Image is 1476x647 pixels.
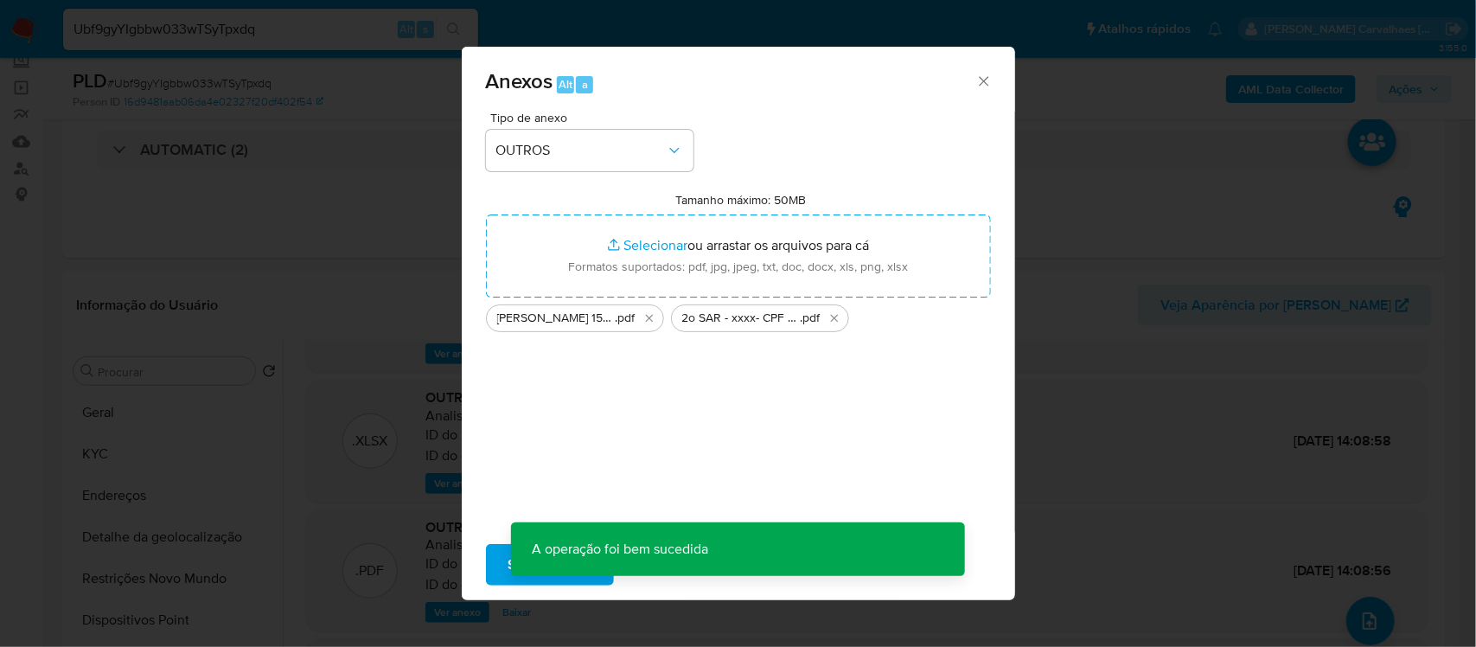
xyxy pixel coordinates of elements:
[486,544,614,586] button: Subir arquivo
[975,73,991,88] button: Fechar
[490,112,698,124] span: Tipo de anexo
[801,310,821,327] span: .pdf
[486,298,991,332] ul: Arquivos selecionados
[675,192,806,208] label: Tamanho máximo: 50MB
[497,310,616,327] span: [PERSON_NAME] 153707816_2025_08_25_06_54_44 - Tabla dinámica 1
[582,76,588,93] span: a
[559,76,572,93] span: Alt
[824,308,845,329] button: Excluir 2o SAR - xxxx- CPF 07190358994 - SIDNEY MARTINELLI SANTANA.pdf
[639,308,660,329] button: Excluir Mulan Sidney Martinelli Santana 153707816_2025_08_25_06_54_44 - Tabla dinámica 1.pdf
[511,522,729,576] p: A operação foi bem sucedida
[643,546,700,584] span: Cancelar
[682,310,801,327] span: 2o SAR - xxxx- CPF 07190358994 - [PERSON_NAME]
[508,546,591,584] span: Subir arquivo
[486,66,553,96] span: Anexos
[616,310,636,327] span: .pdf
[486,130,693,171] button: OUTROS
[496,142,666,159] span: OUTROS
